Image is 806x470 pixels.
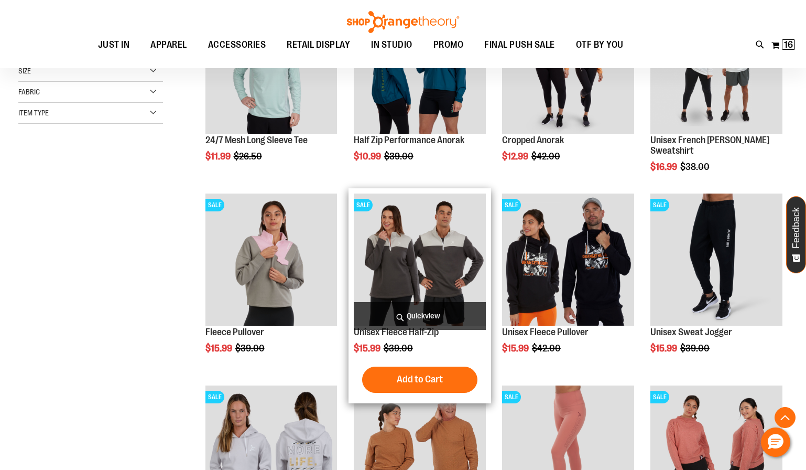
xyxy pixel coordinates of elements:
[502,327,589,337] a: Unisex Fleece Pullover
[650,194,782,326] img: Product image for Unisex Sweat Jogger
[384,343,415,354] span: $39.00
[208,33,266,57] span: ACCESSORIES
[650,327,732,337] a: Unisex Sweat Jogger
[502,135,564,145] a: Cropped Anorak
[276,33,361,57] a: RETAIL DISPLAY
[354,151,383,162] span: $10.99
[423,33,474,57] a: PROMO
[354,343,382,354] span: $15.99
[384,151,415,162] span: $39.00
[576,33,624,57] span: OTF BY YOU
[497,188,639,380] div: product
[650,135,769,156] a: Unisex French [PERSON_NAME] Sweatshirt
[361,33,423,57] a: IN STUDIO
[502,343,530,354] span: $15.99
[205,343,234,354] span: $15.99
[502,151,530,162] span: $12.99
[397,373,443,385] span: Add to Cart
[354,327,439,337] a: Unisex Fleece Half-Zip
[502,2,634,135] a: Cropped Anorak primary imageSALE
[200,188,343,380] div: product
[354,2,486,135] a: Half Zip Performance AnorakSALE
[786,196,806,273] button: Feedback - Show survey
[484,33,555,57] span: FINAL PUSH SALE
[650,199,669,211] span: SALE
[650,2,782,135] a: Unisex French Terry Crewneck Sweatshirt primary imageSALE
[354,194,486,327] a: Product image for Unisex Fleece Half ZipSALE
[761,428,790,457] button: Hello, have a question? Let’s chat.
[140,33,198,57] a: APPAREL
[784,39,793,50] span: 16
[791,207,801,249] span: Feedback
[348,188,491,403] div: product
[565,33,634,57] a: OTF BY YOU
[150,33,187,57] span: APPAREL
[18,67,31,75] span: Size
[650,194,782,327] a: Product image for Unisex Sweat JoggerSALE
[205,391,224,403] span: SALE
[650,162,679,172] span: $16.99
[371,33,412,57] span: IN STUDIO
[433,33,464,57] span: PROMO
[650,343,679,354] span: $15.99
[88,33,140,57] a: JUST IN
[502,194,634,326] img: Product image for Unisex Fleece Pullover
[531,151,562,162] span: $42.00
[235,343,266,354] span: $39.00
[205,2,337,135] a: Main Image of 1457095SALE
[474,33,565,57] a: FINAL PUSH SALE
[354,194,486,326] img: Product image for Unisex Fleece Half Zip
[98,33,130,57] span: JUST IN
[205,194,337,327] a: Product image for Fleece PulloverSALE
[205,199,224,211] span: SALE
[354,135,464,145] a: Half Zip Performance Anorak
[502,199,521,211] span: SALE
[198,33,277,57] a: ACCESSORIES
[287,33,350,57] span: RETAIL DISPLAY
[354,199,373,211] span: SALE
[650,391,669,403] span: SALE
[205,135,308,145] a: 24/7 Mesh Long Sleeve Tee
[18,88,40,96] span: Fabric
[502,194,634,327] a: Product image for Unisex Fleece PulloverSALE
[775,407,796,428] button: Back To Top
[502,391,521,403] span: SALE
[234,151,264,162] span: $26.50
[354,302,486,330] a: Quickview
[345,11,461,33] img: Shop Orangetheory
[645,188,788,380] div: product
[680,162,711,172] span: $38.00
[532,343,562,354] span: $42.00
[205,194,337,326] img: Product image for Fleece Pullover
[362,367,477,393] button: Add to Cart
[680,343,711,354] span: $39.00
[18,109,49,117] span: Item Type
[205,327,264,337] a: Fleece Pullover
[205,151,232,162] span: $11.99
